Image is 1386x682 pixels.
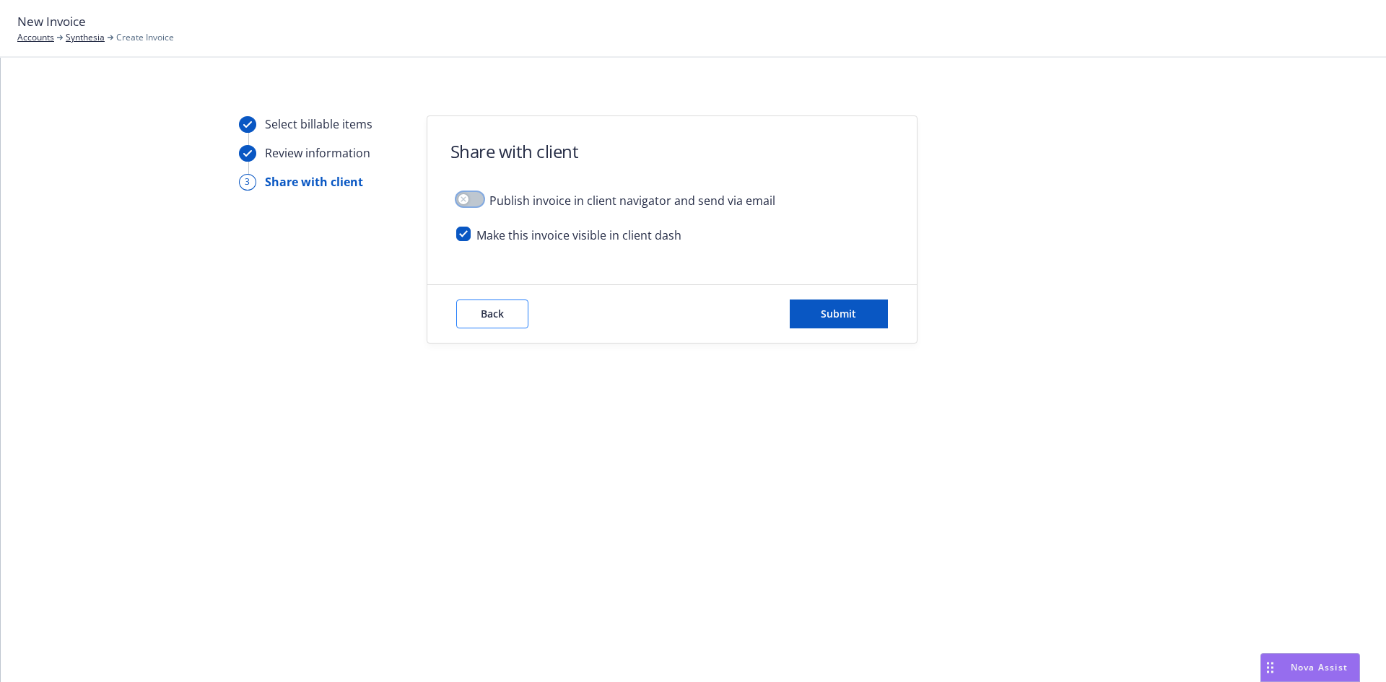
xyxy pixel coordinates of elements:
[790,300,888,328] button: Submit
[476,227,681,244] span: Make this invoice visible in client dash
[1261,654,1279,681] div: Drag to move
[450,139,579,163] h1: Share with client
[66,31,105,44] a: Synthesia
[239,174,256,191] div: 3
[17,12,86,31] span: New Invoice
[489,192,775,209] span: Publish invoice in client navigator and send via email
[265,144,370,162] div: Review information
[265,115,372,133] div: Select billable items
[265,173,363,191] div: Share with client
[481,307,504,320] span: Back
[1291,661,1348,673] span: Nova Assist
[17,31,54,44] a: Accounts
[456,300,528,328] button: Back
[821,307,856,320] span: Submit
[116,31,174,44] span: Create Invoice
[1260,653,1360,682] button: Nova Assist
